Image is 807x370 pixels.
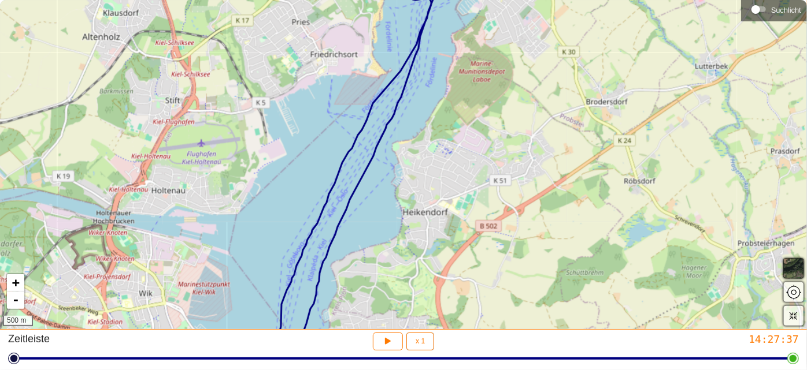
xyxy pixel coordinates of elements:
[771,6,801,14] font: Suchlicht
[747,1,801,18] div: Suchlicht
[7,274,24,291] a: Vergrößern
[7,291,24,309] a: Herauszoomen
[7,316,26,324] font: 500 m
[749,333,799,345] font: 14:27:37
[8,333,50,345] font: Zeitleiste
[12,293,20,307] font: -
[12,275,20,290] font: +
[406,332,434,350] button: x 1
[416,337,425,345] font: x 1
